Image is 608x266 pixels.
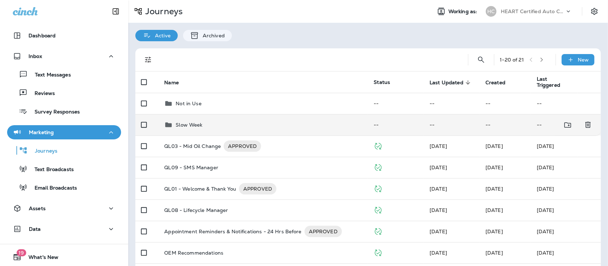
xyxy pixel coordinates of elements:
span: Published [374,206,383,213]
span: Developer Integrations [430,207,447,213]
p: Survey Responses [27,109,80,116]
span: Developer Integrations [430,186,447,192]
div: APPROVED [224,140,261,152]
p: Text Messages [28,72,71,79]
button: Data [7,222,121,236]
p: Not in Use [176,101,201,106]
button: Dashboard [7,28,121,43]
p: Active [151,33,171,38]
td: [DATE] [531,157,601,178]
span: J-P Scoville [430,250,447,256]
span: 19 [16,249,26,256]
div: HC [486,6,497,17]
span: Status [374,79,390,85]
p: Email Broadcasts [27,185,77,192]
span: Last Updated [430,80,463,86]
td: [DATE] [531,199,601,221]
span: Published [374,249,383,255]
p: Reviews [27,90,55,97]
span: What's New [21,254,58,263]
button: Filters [141,53,155,67]
button: Settings [588,5,601,18]
button: Survey Responses [7,104,121,119]
span: APPROVED [305,228,342,235]
p: Journeys [28,148,57,155]
p: Dashboard [28,33,56,38]
button: 19What's New [7,250,121,264]
div: 1 - 20 of 21 [500,57,524,63]
p: Slow Week [176,122,202,128]
span: APPROVED [239,185,276,192]
span: Frank Carreno [485,143,503,149]
span: J-P Scoville [430,228,447,235]
td: -- [531,114,578,135]
div: APPROVED [305,226,342,237]
p: QL03 - Mid Oil Change [164,140,221,152]
p: Appointment Reminders & Notifications - 24 Hrs Before [164,226,301,237]
td: -- [424,93,480,114]
td: -- [424,114,480,135]
p: HEART Certified Auto Care [501,9,565,14]
p: OEM Recommendations [164,250,223,256]
span: Created [485,80,505,86]
span: J-P Scoville [485,228,503,235]
span: Published [374,185,383,191]
td: [DATE] [531,221,601,242]
span: J-P Scoville [485,250,503,256]
p: QL08 - Lifecycle Manager [164,207,228,213]
button: Search Journeys [474,53,488,67]
p: Archived [199,33,225,38]
button: Assets [7,201,121,216]
button: Marketing [7,125,121,139]
span: Name [164,80,179,86]
button: Text Messages [7,67,121,82]
span: Last Triggered [537,76,575,88]
p: Marketing [29,129,54,135]
button: Collapse Sidebar [106,4,126,18]
span: Published [374,142,383,149]
p: QL01 - Welcome & Thank You [164,183,236,195]
button: Inbox [7,49,121,63]
td: -- [480,93,531,114]
span: Name [164,79,188,86]
span: Frank Carreno [485,164,503,171]
span: Last Triggered [537,76,566,88]
button: Email Broadcasts [7,180,121,195]
div: APPROVED [239,183,276,195]
button: Delete [581,118,595,132]
span: J-P Scoville [485,186,503,192]
p: Text Broadcasts [27,166,74,173]
span: Frank Carreno [485,207,503,213]
td: -- [531,93,601,114]
span: J-P Scoville [430,143,447,149]
p: Inbox [28,53,42,59]
button: Text Broadcasts [7,161,121,176]
button: Journeys [7,143,121,158]
span: Frank Carreno [430,164,447,171]
td: -- [480,114,531,135]
button: Reviews [7,85,121,100]
td: [DATE] [531,178,601,199]
p: New [578,57,589,63]
span: Working as: [448,9,479,15]
span: Published [374,164,383,170]
p: QL09 - SMS Manager [164,165,218,170]
p: Assets [29,206,46,211]
td: [DATE] [531,242,601,264]
span: Last Updated [430,79,473,86]
span: Published [374,228,383,234]
span: Created [485,79,515,86]
p: Data [29,226,41,232]
td: -- [368,114,424,135]
span: APPROVED [224,143,261,150]
td: [DATE] [531,135,601,157]
td: -- [368,93,424,114]
p: Journeys [142,6,183,17]
button: Move to folder [561,118,575,132]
